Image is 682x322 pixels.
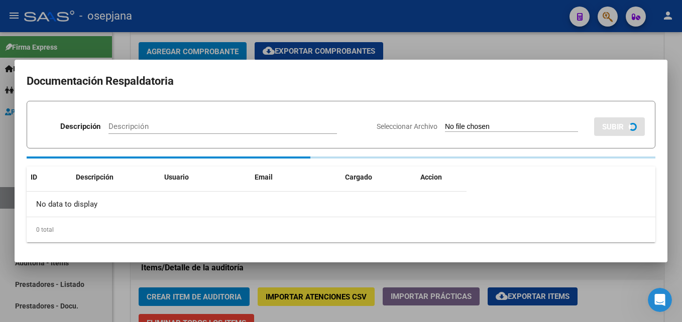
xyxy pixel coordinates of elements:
[255,173,273,181] span: Email
[27,192,467,217] div: No data to display
[27,72,655,91] h2: Documentación Respaldatoria
[341,167,416,188] datatable-header-cell: Cargado
[416,167,467,188] datatable-header-cell: Accion
[27,167,72,188] datatable-header-cell: ID
[31,173,37,181] span: ID
[648,288,672,312] iframe: Intercom live chat
[377,122,437,130] span: Seleccionar Archivo
[594,117,645,136] button: SUBIR
[345,173,372,181] span: Cargado
[60,121,100,132] p: Descripción
[251,167,341,188] datatable-header-cell: Email
[602,122,624,131] span: SUBIR
[160,167,251,188] datatable-header-cell: Usuario
[164,173,189,181] span: Usuario
[76,173,113,181] span: Descripción
[420,173,442,181] span: Accion
[27,217,655,242] div: 0 total
[72,167,160,188] datatable-header-cell: Descripción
